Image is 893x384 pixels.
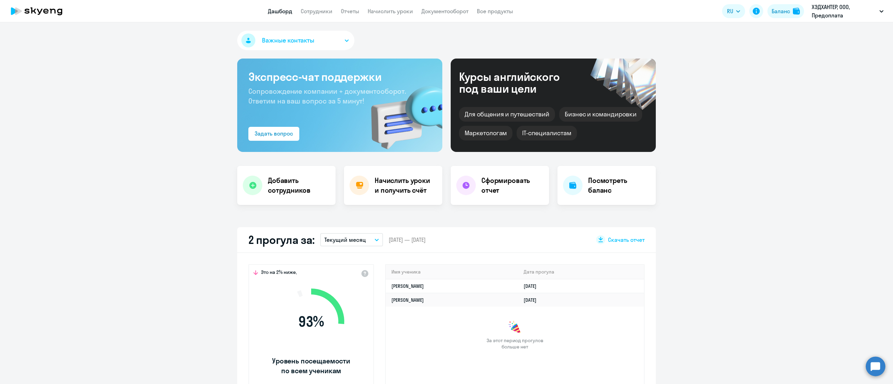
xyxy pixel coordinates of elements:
[320,233,383,246] button: Текущий месяц
[524,297,542,303] a: [DATE]
[722,4,745,18] button: RU
[459,71,578,94] div: Курсы английского под ваши цели
[268,176,330,195] h4: Добавить сотрудников
[368,8,413,15] a: Начислить уроки
[421,8,468,15] a: Документооборот
[268,8,292,15] a: Дашборд
[477,8,513,15] a: Все продукты
[375,176,435,195] h4: Начислить уроки и получить счёт
[481,176,543,195] h4: Сформировать отчет
[389,236,426,244] span: [DATE] — [DATE]
[772,7,790,15] div: Баланс
[391,297,424,303] a: [PERSON_NAME]
[588,176,650,195] h4: Посмотреть баланс
[301,8,332,15] a: Сотрудники
[248,87,406,105] span: Сопровождение компании + документооборот. Ответим на ваш вопрос за 5 минут!
[341,8,359,15] a: Отчеты
[237,31,354,50] button: Важные контакты
[361,74,442,152] img: bg-img
[524,283,542,289] a: [DATE]
[248,233,315,247] h2: 2 прогула за:
[391,283,424,289] a: [PERSON_NAME]
[812,3,877,20] p: ХЭДХАНТЕР, ООО, Предоплата
[508,321,522,335] img: congrats
[271,356,351,376] span: Уровень посещаемости по всем ученикам
[261,269,297,277] span: Это на 2% ниже,
[248,70,431,84] h3: Экспресс-чат поддержки
[793,8,800,15] img: balance
[608,236,645,244] span: Скачать отчет
[386,265,518,279] th: Имя ученика
[767,4,804,18] button: Балансbalance
[486,337,544,350] span: За этот период прогулов больше нет
[808,3,887,20] button: ХЭДХАНТЕР, ООО, Предоплата
[324,236,366,244] p: Текущий месяц
[255,129,293,138] div: Задать вопрос
[518,265,644,279] th: Дата прогула
[517,126,577,140] div: IT-специалистам
[727,7,733,15] span: RU
[459,126,512,140] div: Маркетологам
[459,107,555,122] div: Для общения и путешествий
[271,313,351,330] span: 93 %
[248,127,299,141] button: Задать вопрос
[559,107,642,122] div: Бизнес и командировки
[262,36,314,45] span: Важные контакты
